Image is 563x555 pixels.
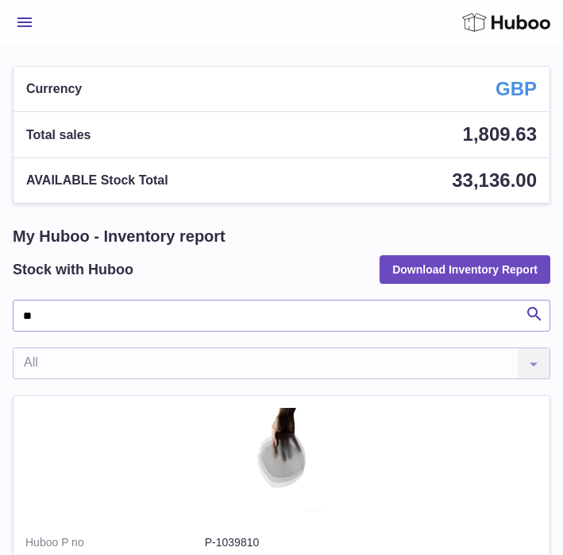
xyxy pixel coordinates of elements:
[13,260,133,279] h2: Stock with Huboo
[13,112,550,157] a: Total sales 1,809.63
[13,226,550,247] h1: My Huboo - Inventory report
[463,123,537,145] span: 1,809.63
[380,255,550,284] button: Download Inventory Report
[25,535,205,550] dt: Huboo P no
[242,408,322,511] img: product image
[26,172,168,189] span: AVAILABLE Stock Total
[496,76,537,102] strong: GBP
[26,126,91,144] span: Total sales
[205,535,538,550] dd: P-1039810
[13,158,550,203] a: AVAILABLE Stock Total 33,136.00
[26,80,82,98] span: Currency
[452,169,537,191] span: 33,136.00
